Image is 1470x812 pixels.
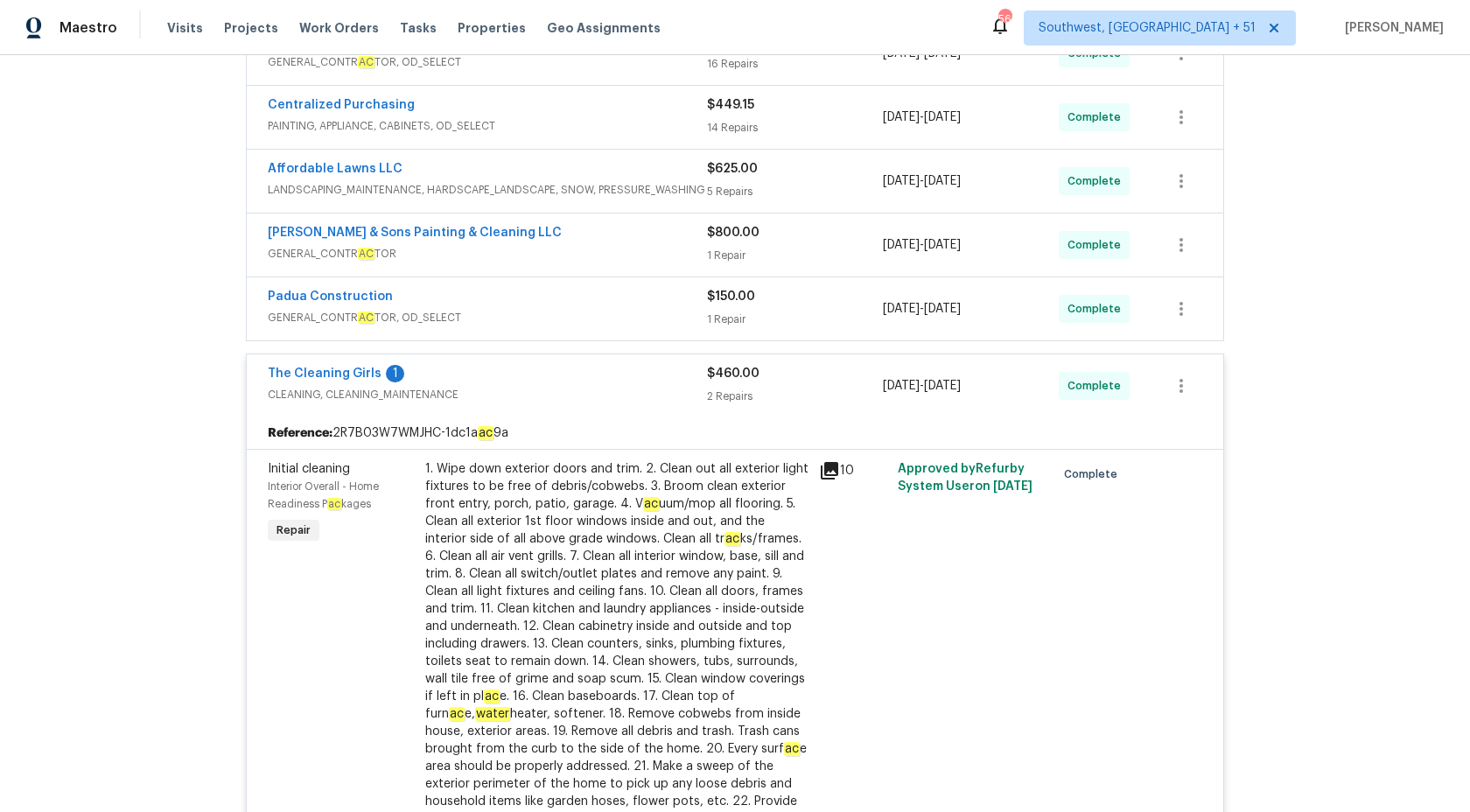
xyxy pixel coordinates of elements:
span: GENERAL_CONTR TOR, OD_SELECT [268,53,707,71]
span: [DATE] [924,303,961,315]
div: 2 Repairs [707,388,883,405]
span: [DATE] [924,111,961,123]
a: [PERSON_NAME] & Sons Painting & Cleaning LLC [268,227,562,239]
b: Reference: [268,424,332,442]
span: Initial cleaning [268,463,350,475]
div: 564 [998,10,1011,28]
span: $625.00 [707,163,758,175]
span: [DATE] [883,111,920,123]
div: 1 Repair [707,311,883,328]
span: Repair [269,521,318,539]
span: - [883,377,961,395]
span: PAINTING, APPLIANCE, CABINETS, OD_SELECT [268,117,707,135]
span: Tasks [400,22,437,34]
span: [PERSON_NAME] [1338,19,1444,37]
span: Maestro [59,19,117,37]
span: Complete [1064,465,1124,483]
span: Complete [1067,300,1128,318]
em: AC [358,248,374,260]
a: Affordable Lawns LLC [268,163,402,175]
span: - [883,300,961,318]
div: 10 [819,460,887,481]
span: Projects [224,19,278,37]
span: 2R7B03W7WMJHC-1dc1a 9a [332,424,508,442]
span: CLEANING, CLEANING_MAINTENANCE [268,386,707,403]
a: Padua Construction [268,290,393,303]
em: water [475,707,510,721]
em: AC [358,311,374,324]
div: 5 Repairs [707,183,883,200]
span: GENERAL_CONTR TOR [268,245,707,262]
em: ac [724,532,740,546]
div: 1 [386,365,404,382]
em: ac [643,497,659,511]
span: [DATE] [924,175,961,187]
div: 16 Repairs [707,55,883,73]
em: ac [327,498,341,510]
span: Interior Overall - Home Readiness P kages [268,481,379,509]
span: Work Orders [299,19,379,37]
span: - [883,236,961,254]
span: Properties [458,19,526,37]
a: The Cleaning Girls [268,367,381,380]
span: Approved by Refurby System User on [898,463,1032,493]
em: ac [484,689,500,703]
span: $800.00 [707,227,759,239]
em: AC [358,56,374,68]
span: [DATE] [924,380,961,392]
span: - [883,172,961,190]
span: $150.00 [707,290,755,303]
span: Southwest, [GEOGRAPHIC_DATA] + 51 [1039,19,1256,37]
span: [DATE] [924,239,961,251]
a: Centralized Purchasing [268,99,415,111]
span: Complete [1067,108,1128,126]
div: 14 Repairs [707,119,883,136]
span: Complete [1067,236,1128,254]
span: [DATE] [883,175,920,187]
span: LANDSCAPING_MAINTENANCE, HARDSCAPE_LANDSCAPE, SNOW, PRESSURE_WASHING [268,181,707,199]
span: - [883,108,961,126]
em: ac [784,742,800,756]
em: ac [478,426,493,440]
span: Complete [1067,172,1128,190]
span: [DATE] [883,303,920,315]
span: $449.15 [707,99,754,111]
span: $460.00 [707,367,759,380]
span: Geo Assignments [547,19,661,37]
span: GENERAL_CONTR TOR, OD_SELECT [268,309,707,326]
span: Visits [167,19,203,37]
em: ac [449,707,465,721]
span: [DATE] [883,380,920,392]
span: [DATE] [883,239,920,251]
span: [DATE] [993,480,1032,493]
div: 1 Repair [707,247,883,264]
span: Complete [1067,377,1128,395]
